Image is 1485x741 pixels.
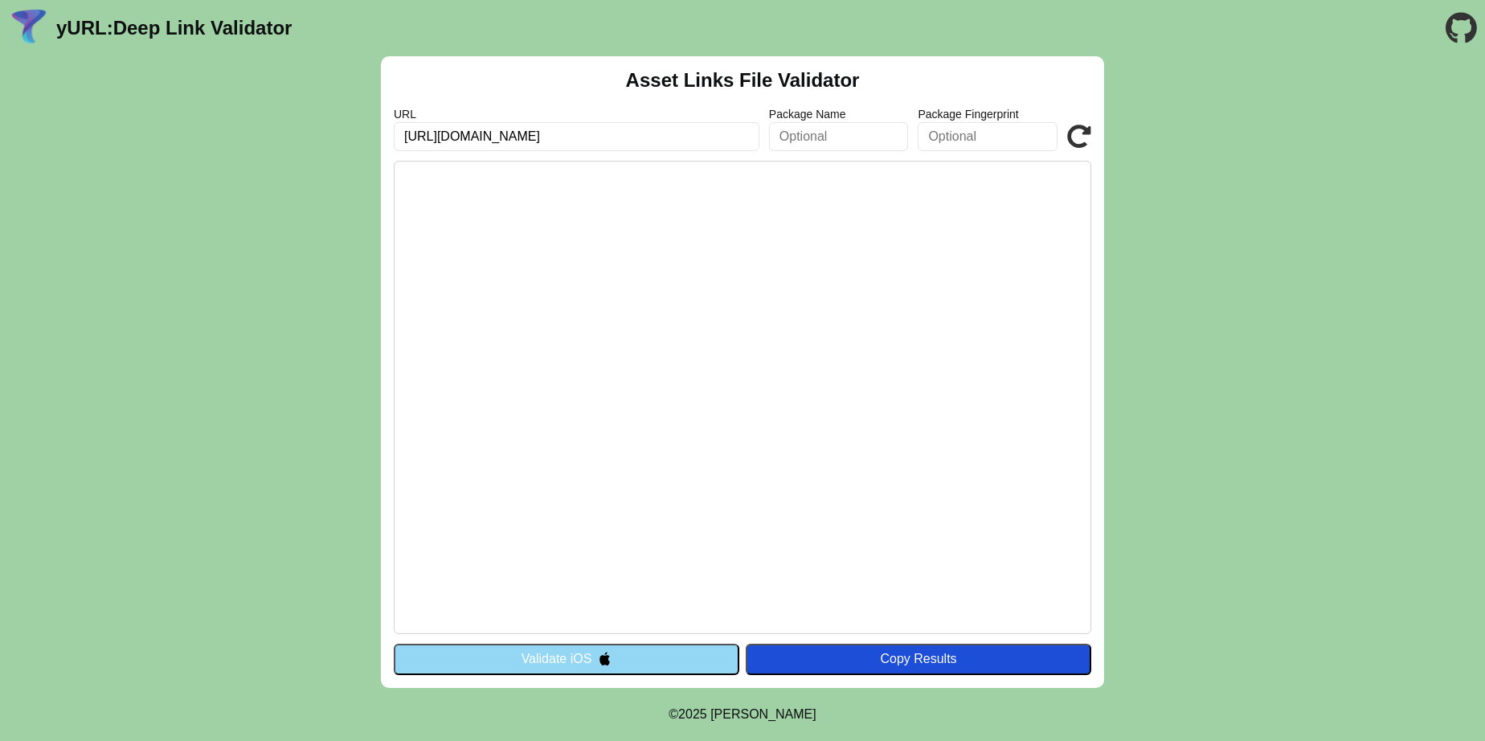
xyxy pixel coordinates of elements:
[626,69,860,92] h2: Asset Links File Validator
[669,688,816,741] footer: ©
[918,122,1057,151] input: Optional
[746,644,1091,674] button: Copy Results
[8,7,50,49] img: yURL Logo
[394,122,759,151] input: Required
[769,122,909,151] input: Optional
[710,707,816,721] a: Michael Ibragimchayev's Personal Site
[769,108,909,121] label: Package Name
[754,652,1083,666] div: Copy Results
[394,108,759,121] label: URL
[678,707,707,721] span: 2025
[598,652,612,665] img: appleIcon.svg
[56,17,292,39] a: yURL:Deep Link Validator
[394,644,739,674] button: Validate iOS
[918,108,1057,121] label: Package Fingerprint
